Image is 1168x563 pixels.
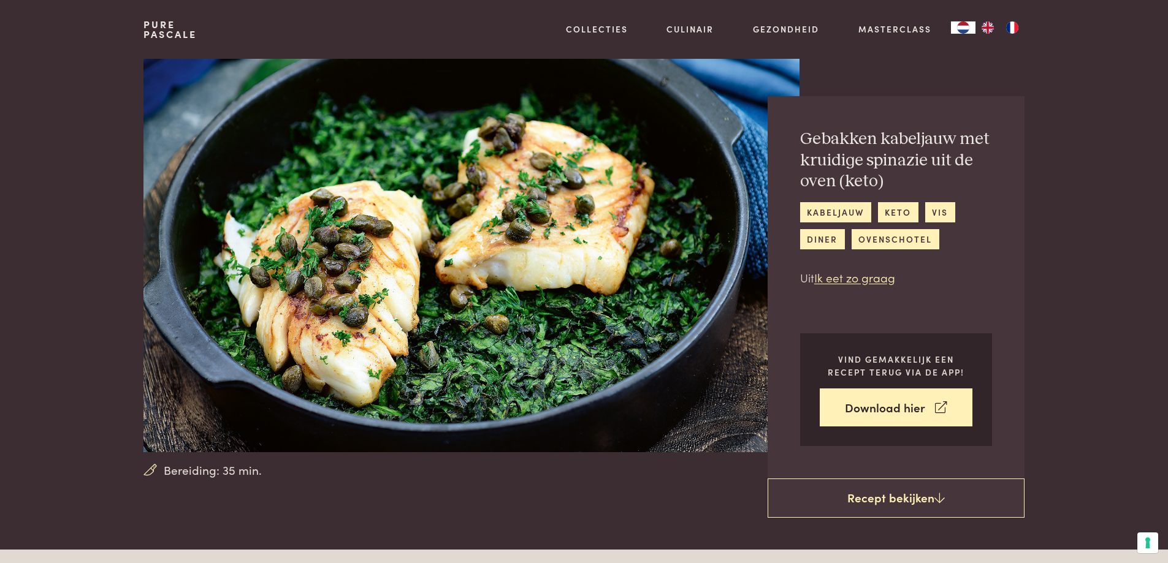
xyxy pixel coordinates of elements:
[975,21,1000,34] a: EN
[666,23,714,36] a: Culinair
[800,229,845,249] a: diner
[975,21,1025,34] ul: Language list
[143,20,197,39] a: PurePascale
[768,478,1025,518] a: Recept bekijken
[800,202,871,222] a: kabeljauw
[164,461,262,479] span: Bereiding: 35 min.
[753,23,819,36] a: Gezondheid
[858,23,931,36] a: Masterclass
[1137,532,1158,553] button: Uw voorkeuren voor toestemming voor trackingtechnologieën
[1000,21,1025,34] a: FR
[820,353,972,378] p: Vind gemakkelijk een recept terug via de app!
[951,21,975,34] a: NL
[566,23,628,36] a: Collecties
[925,202,955,222] a: vis
[852,229,939,249] a: ovenschotel
[814,269,895,285] a: Ik eet zo graag
[951,21,1025,34] aside: Language selected: Nederlands
[820,388,972,427] a: Download hier
[951,21,975,34] div: Language
[800,129,992,192] h2: Gebakken kabeljauw met kruidige spinazie uit de oven (keto)
[800,269,992,287] p: Uit
[143,59,799,452] img: Gebakken kabeljauw met kruidige spinazie uit de oven (keto)
[878,202,918,222] a: keto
